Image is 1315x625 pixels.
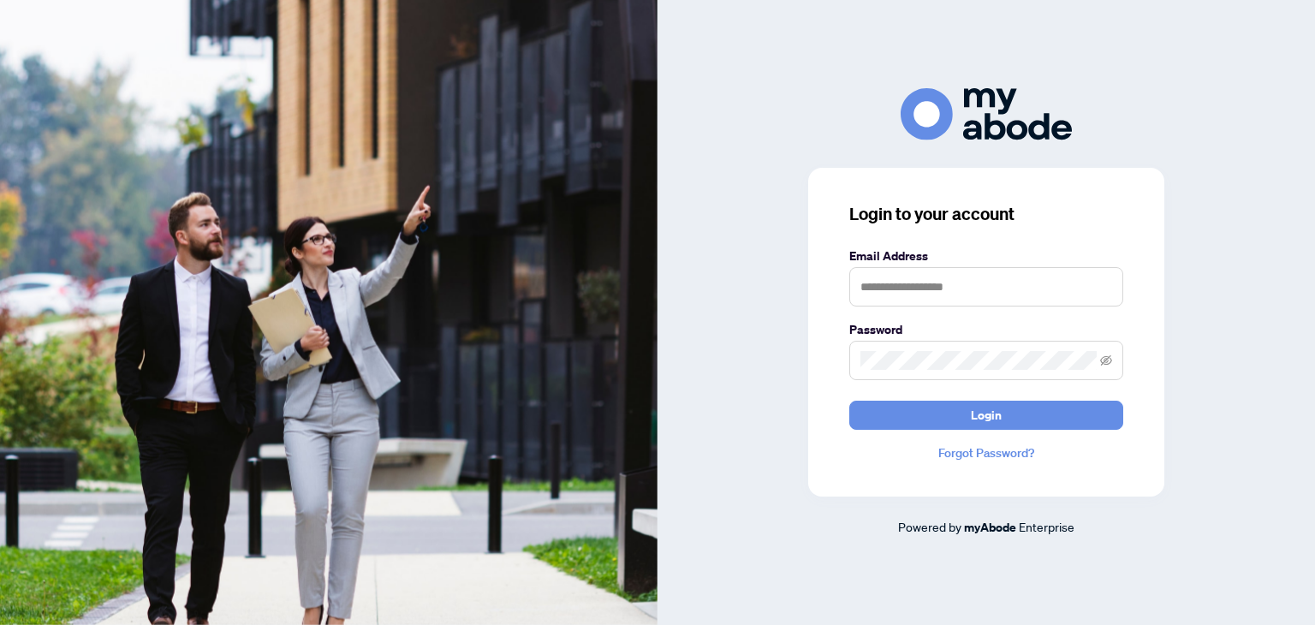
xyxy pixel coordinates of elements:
span: Enterprise [1019,519,1074,534]
a: myAbode [964,518,1016,537]
button: Login [849,401,1123,430]
label: Email Address [849,247,1123,265]
span: eye-invisible [1100,354,1112,366]
span: Powered by [898,519,961,534]
a: Forgot Password? [849,443,1123,462]
img: ma-logo [901,88,1072,140]
h3: Login to your account [849,202,1123,226]
span: Login [971,402,1002,429]
label: Password [849,320,1123,339]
